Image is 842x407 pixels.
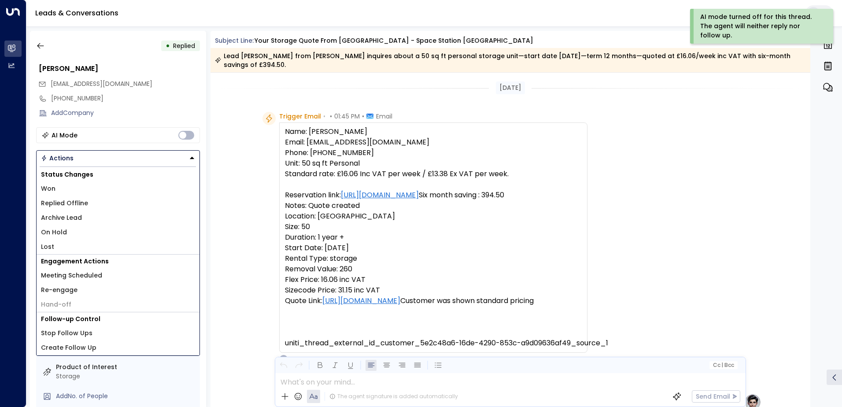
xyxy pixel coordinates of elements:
div: AI Mode [52,131,78,140]
button: Redo [293,360,304,371]
span: Stop Follow Ups [41,329,92,338]
pre: Name: [PERSON_NAME] Email: [EMAIL_ADDRESS][DOMAIN_NAME] Phone: [PHONE_NUMBER] Unit: 50 sq ft Pers... [285,126,582,348]
div: AI mode turned off for this thread. The agent will neither reply nor follow up. [700,12,821,40]
span: • [362,112,364,121]
span: [EMAIL_ADDRESS][DOMAIN_NAME] [51,79,152,88]
a: Leads & Conversations [35,8,118,18]
span: Hand-off [41,300,71,309]
div: The agent signature is added automatically [329,392,458,400]
button: Cc|Bcc [709,361,737,370]
span: Create Follow Up [41,343,96,352]
div: [PHONE_NUMBER] [51,94,200,103]
a: [URL][DOMAIN_NAME] [322,296,400,306]
div: Button group with a nested menu [36,150,200,166]
button: Undo [278,360,289,371]
span: 01:45 PM [334,112,360,121]
span: Archive Lead [41,213,82,222]
div: AddNo. of People [56,392,196,401]
span: | [721,362,723,368]
span: Email [376,112,392,121]
span: Cc Bcc [713,362,734,368]
div: Your storage quote from [GEOGRAPHIC_DATA] - Space Station [GEOGRAPHIC_DATA] [255,36,533,45]
span: Subject Line: [215,36,254,45]
span: Re-engage [41,285,78,295]
span: • [330,112,332,121]
div: O [279,355,288,363]
button: Actions [36,150,200,166]
span: Replied Offline [41,199,88,208]
span: Won [41,184,55,193]
span: On Hold [41,228,67,237]
span: Meeting Scheduled [41,271,102,280]
a: [URL][DOMAIN_NAME] [341,190,419,200]
h1: Status Changes [37,168,199,181]
div: [PERSON_NAME] [39,63,200,74]
span: paulcamponi1969@gmail.com [51,79,152,89]
h1: Follow-up Control [37,312,199,326]
label: Product of Interest [56,363,196,372]
div: Lead [PERSON_NAME] from [PERSON_NAME] inquires about a 50 sq ft personal storage unit—start date ... [215,52,805,69]
h1: Engagement Actions [37,255,199,268]
span: Lost [41,242,54,252]
div: Actions [41,154,74,162]
div: [DATE] [496,81,525,94]
span: Replied [173,41,195,50]
span: Trigger Email [279,112,321,121]
div: AddCompany [51,108,200,118]
div: Storage [56,372,196,381]
span: • [323,112,325,121]
div: • [166,38,170,54]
